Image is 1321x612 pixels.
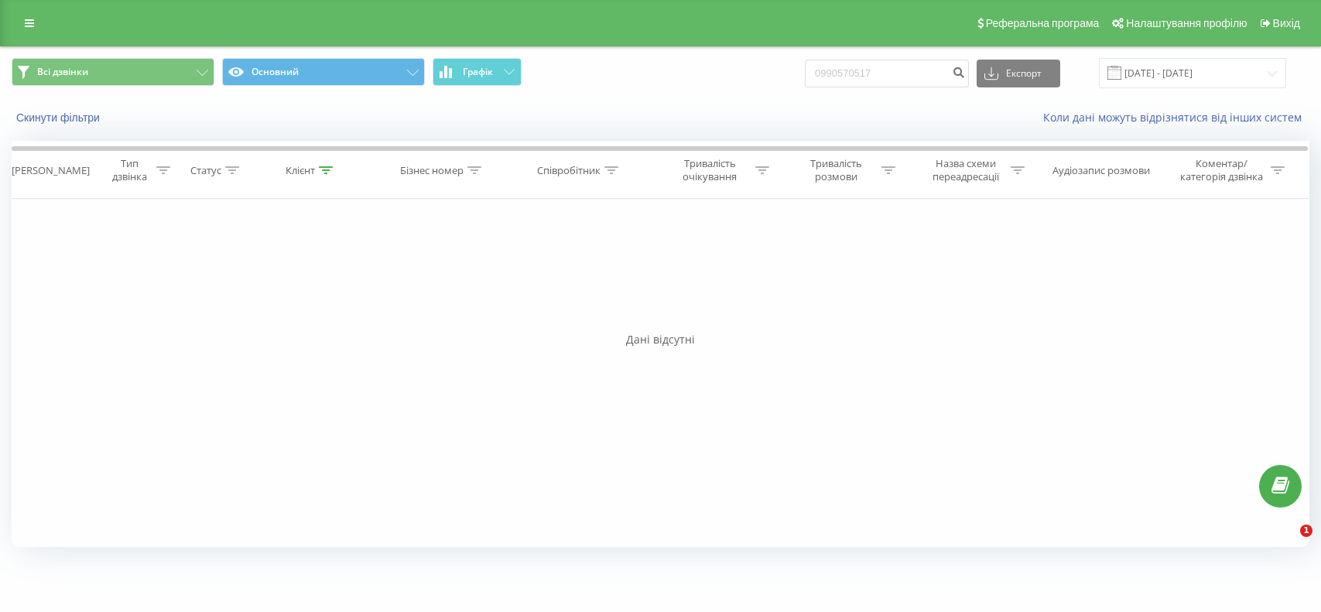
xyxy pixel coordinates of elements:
[286,164,315,177] div: Клієнт
[1043,110,1309,125] a: Коли дані можуть відрізнятися вiд інших систем
[190,164,221,177] div: Статус
[977,60,1060,87] button: Експорт
[37,66,88,78] span: Всі дзвінки
[12,111,108,125] button: Скинути фільтри
[12,332,1309,347] div: Дані відсутні
[1052,164,1150,177] div: Аудіозапис розмови
[107,157,152,183] div: Тип дзвінка
[1126,17,1247,29] span: Налаштування профілю
[222,58,425,86] button: Основний
[463,67,493,77] span: Графік
[1268,525,1306,562] iframe: Intercom live chat
[433,58,522,86] button: Графік
[400,164,464,177] div: Бізнес номер
[537,164,601,177] div: Співробітник
[12,164,90,177] div: [PERSON_NAME]
[1300,525,1312,537] span: 1
[12,58,214,86] button: Всі дзвінки
[1273,17,1300,29] span: Вихід
[805,60,969,87] input: Пошук за номером
[795,157,878,183] div: Тривалість розмови
[924,157,1007,183] div: Назва схеми переадресації
[986,17,1100,29] span: Реферальна програма
[1176,157,1267,183] div: Коментар/категорія дзвінка
[669,157,751,183] div: Тривалість очікування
